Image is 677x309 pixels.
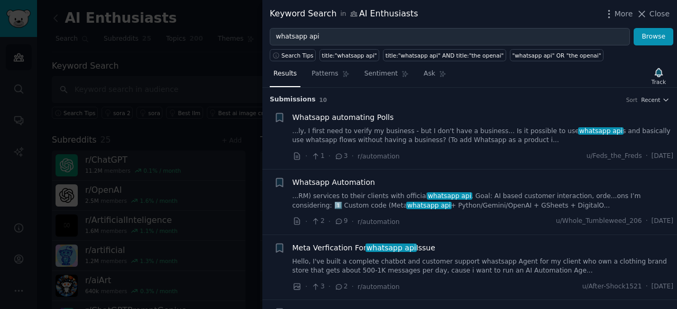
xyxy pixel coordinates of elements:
[270,95,316,105] span: Submission s
[305,216,307,227] span: ·
[340,10,346,19] span: in
[626,96,638,104] div: Sort
[270,49,316,61] button: Search Tips
[358,218,400,226] span: r/automation
[328,216,331,227] span: ·
[512,52,601,59] div: "whatsapp api" OR "the openai"
[311,217,324,226] span: 2
[646,152,648,161] span: ·
[364,69,398,79] span: Sentiment
[383,49,506,61] a: title:"whatsapp api" AND title:"the openai"
[615,8,633,20] span: More
[292,242,435,254] span: Meta Verfication For Issue
[292,127,674,145] a: ...ly, I first need to verify my business - but I don't have a business... Is it possible to usew...
[510,49,603,61] a: "whatsapp api" OR "the openai"
[292,242,435,254] a: Meta Verfication Forwhatsapp apiIssue
[648,65,670,87] button: Track
[273,69,297,79] span: Results
[352,281,354,292] span: ·
[386,52,504,59] div: title:"whatsapp api" AND title:"the openai"
[646,282,648,292] span: ·
[305,281,307,292] span: ·
[319,97,327,103] span: 10
[649,8,670,20] span: Close
[311,282,324,292] span: 3
[334,217,347,226] span: 9
[652,217,673,226] span: [DATE]
[311,152,324,161] span: 1
[308,65,353,87] a: Patterns
[270,28,630,46] input: Try a keyword related to your business
[292,192,674,210] a: ...RM) services to their clients with officialwhatsapp api. Goal: AI based customer interaction, ...
[292,112,394,123] a: Whatsapp automating Polls
[270,7,418,21] div: Keyword Search AI Enthusiasts
[582,282,642,292] span: u/After-Shock1521
[358,153,400,160] span: r/automation
[334,152,347,161] span: 3
[352,216,354,227] span: ·
[652,78,666,86] div: Track
[652,282,673,292] span: [DATE]
[427,192,472,200] span: whatsapp api
[556,217,642,226] span: u/Whole_Tumbleweed_206
[361,65,413,87] a: Sentiment
[641,96,660,104] span: Recent
[328,151,331,162] span: ·
[646,217,648,226] span: ·
[319,49,379,61] a: title:"whatsapp api"
[328,281,331,292] span: ·
[636,8,670,20] button: Close
[578,127,624,135] span: whatsapp api
[652,152,673,161] span: [DATE]
[352,151,354,162] span: ·
[420,65,450,87] a: Ask
[292,257,674,276] a: Hello, I've built a complete chatbot and customer support whastsapp Agent for my client who own a...
[270,65,300,87] a: Results
[634,28,673,46] button: Browse
[406,202,452,209] span: whatsapp api
[424,69,435,79] span: Ask
[603,8,633,20] button: More
[312,69,338,79] span: Patterns
[322,52,377,59] div: title:"whatsapp api"
[641,96,670,104] button: Recent
[305,151,307,162] span: ·
[358,283,400,291] span: r/automation
[365,244,417,252] span: whatsapp api
[587,152,642,161] span: u/Feds_the_Freds
[292,177,375,188] a: Whatsapp Automation
[334,282,347,292] span: 2
[281,52,314,59] span: Search Tips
